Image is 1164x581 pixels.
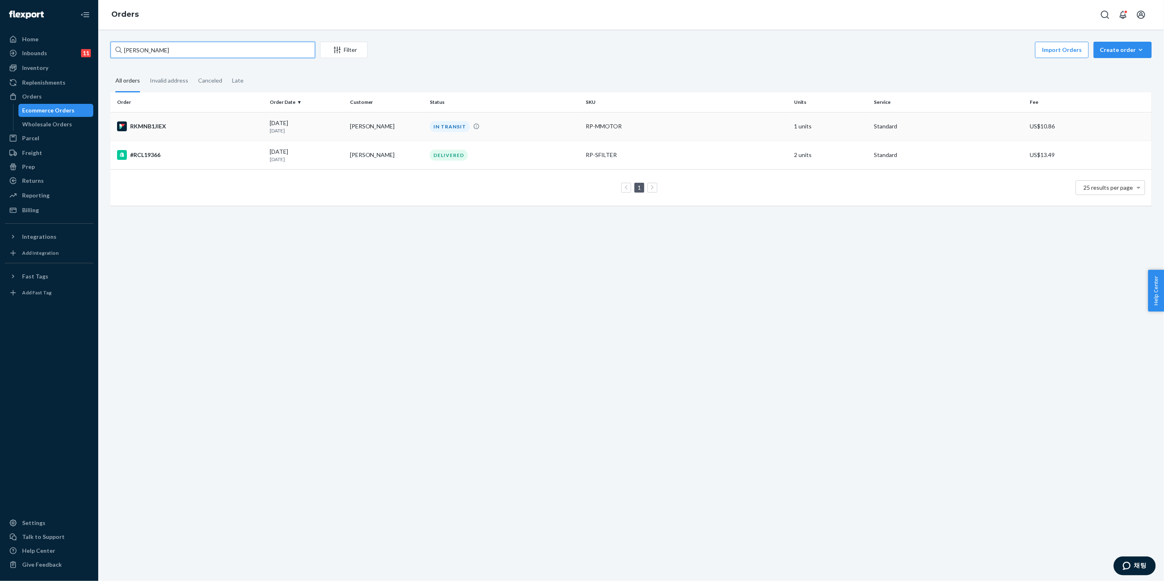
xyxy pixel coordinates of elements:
[22,561,62,569] div: Give Feedback
[5,516,93,529] a: Settings
[198,70,222,91] div: Canceled
[18,118,94,131] a: Wholesale Orders
[791,92,871,112] th: Units
[22,49,47,57] div: Inbounds
[5,132,93,145] a: Parcel
[1115,7,1131,23] button: Open notifications
[270,127,343,134] p: [DATE]
[1027,92,1152,112] th: Fee
[1027,112,1152,141] td: US$10.86
[232,70,244,91] div: Late
[22,547,55,555] div: Help Center
[77,7,93,23] button: Close Navigation
[5,204,93,217] a: Billing
[9,11,44,19] img: Flexport logo
[5,174,93,187] a: Returns
[1113,556,1156,577] iframe: 상담사 중 한 명과 채팅할 수 있는 위젯을 엽니다.
[426,92,583,112] th: Status
[81,49,91,57] div: 11
[1148,270,1164,312] button: Help Center
[1084,184,1133,191] span: 25 results per page
[22,249,59,256] div: Add Integration
[1094,42,1152,58] button: Create order
[117,121,264,131] div: RKMNB1JIEX
[18,104,94,117] a: Ecommerce Orders
[22,233,56,241] div: Integrations
[582,92,791,112] th: SKU
[22,149,42,157] div: Freight
[5,544,93,557] a: Help Center
[5,530,93,543] button: Talk to Support
[5,61,93,74] a: Inventory
[5,286,93,299] a: Add Fast Tag
[117,150,264,160] div: #RCL19366
[5,230,93,243] button: Integrations
[430,121,470,132] div: IN TRANSIT
[874,122,1024,130] p: Standard
[23,120,72,128] div: Wholesale Orders
[267,92,347,112] th: Order Date
[5,146,93,159] a: Freight
[270,119,343,134] div: [DATE]
[111,42,315,58] input: Search orders
[350,99,423,105] div: Customer
[636,184,643,191] a: Page 1 is your current page
[5,76,93,89] a: Replenishments
[22,64,48,72] div: Inventory
[1133,7,1149,23] button: Open account menu
[22,272,48,280] div: Fast Tags
[22,35,38,43] div: Home
[1027,141,1152,169] td: US$13.49
[874,151,1024,159] p: Standard
[791,141,871,169] td: 2 units
[586,151,787,159] div: RP-SFILTER
[22,92,42,101] div: Orders
[5,90,93,103] a: Orders
[586,122,787,130] div: RP-MMOTOR
[1100,46,1146,54] div: Create order
[22,519,45,527] div: Settings
[320,46,367,54] div: Filter
[430,150,468,161] div: DELIVERED
[871,92,1027,112] th: Service
[22,134,39,142] div: Parcel
[347,141,426,169] td: [PERSON_NAME]
[150,70,188,91] div: Invalid address
[115,70,140,92] div: All orders
[5,160,93,173] a: Prep
[111,10,139,19] a: Orders
[5,247,93,260] a: Add Integration
[22,79,65,87] div: Replenishments
[270,148,343,163] div: [DATE]
[270,156,343,163] p: [DATE]
[5,47,93,60] a: Inbounds11
[23,106,75,114] div: Ecommerce Orders
[22,191,50,200] div: Reporting
[5,270,93,283] button: Fast Tags
[5,189,93,202] a: Reporting
[22,177,44,185] div: Returns
[22,289,52,296] div: Add Fast Tag
[111,92,267,112] th: Order
[22,163,35,171] div: Prep
[1035,42,1089,58] button: Import Orders
[1097,7,1113,23] button: Open Search Box
[347,112,426,141] td: [PERSON_NAME]
[22,533,65,541] div: Talk to Support
[22,206,39,214] div: Billing
[105,3,145,27] ol: breadcrumbs
[5,33,93,46] a: Home
[5,558,93,571] button: Give Feedback
[791,112,871,141] td: 1 units
[320,42,368,58] button: Filter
